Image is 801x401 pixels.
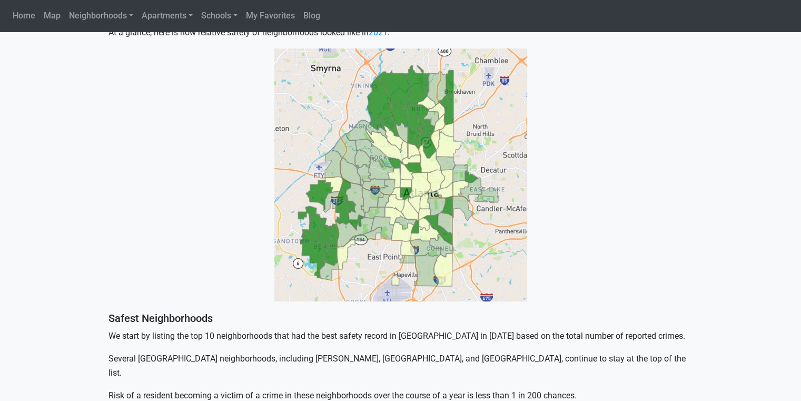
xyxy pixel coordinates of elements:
h5: Safest Neighborhoods [108,312,693,325]
a: Home [8,5,39,26]
span: Home [13,11,35,21]
a: Apartments [137,5,197,26]
a: 2021 [369,27,388,37]
a: Map [39,5,65,26]
a: Schools [197,5,242,26]
span: My Favorites [246,11,295,21]
a: Neighborhoods [65,5,137,26]
span: Schools [201,11,231,21]
p: At a glance, here is how relative safety of neighborhoods looked like in : [108,25,693,40]
a: My Favorites [242,5,299,26]
span: Neighborhoods [69,11,127,21]
img: Atlanta safety map 2021 [274,48,527,301]
span: Blog [303,11,320,21]
span: Apartments [142,11,186,21]
a: Blog [299,5,324,26]
span: Map [44,11,61,21]
p: Several [GEOGRAPHIC_DATA] neighborhoods, including [PERSON_NAME], [GEOGRAPHIC_DATA], and [GEOGRAP... [108,351,693,380]
p: We start by listing the top 10 neighborhoods that had the best safety record in [GEOGRAPHIC_DATA]... [108,329,693,343]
